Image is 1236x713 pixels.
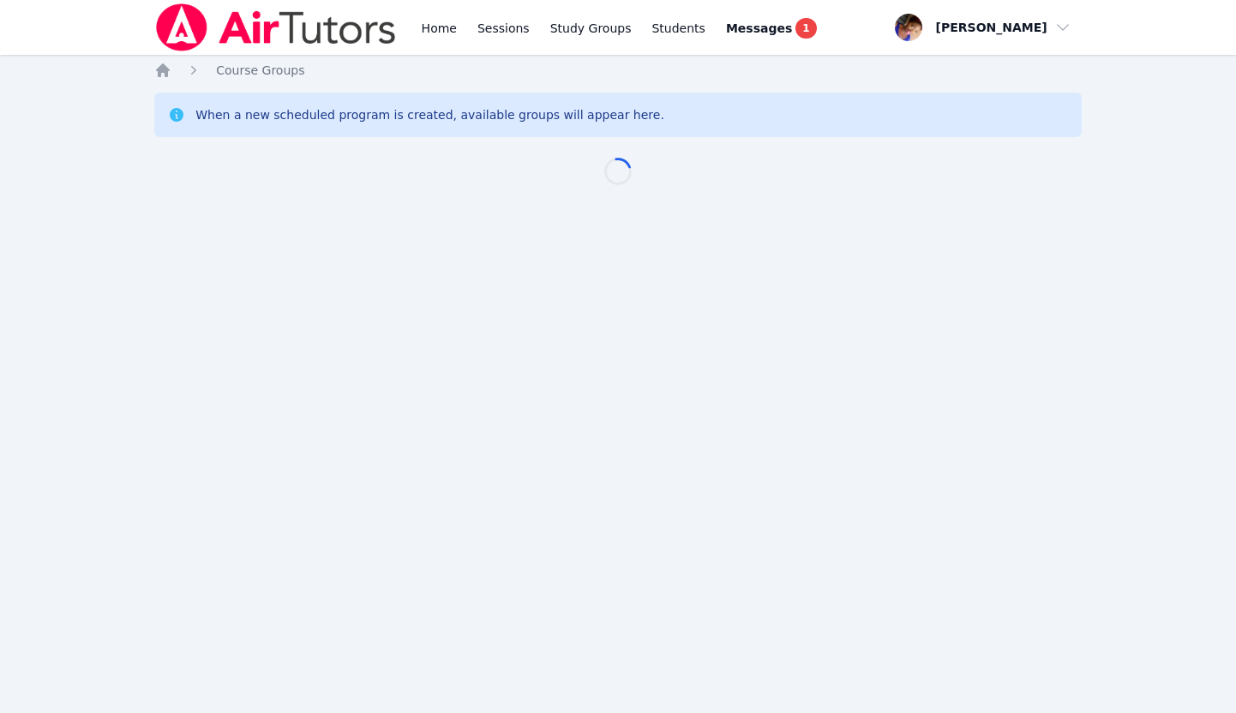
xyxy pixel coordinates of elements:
div: When a new scheduled program is created, available groups will appear here. [195,106,664,123]
img: Air Tutors [154,3,397,51]
span: Course Groups [216,63,304,77]
span: 1 [795,18,816,39]
span: Messages [726,20,792,37]
a: Course Groups [216,62,304,79]
nav: Breadcrumb [154,62,1082,79]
